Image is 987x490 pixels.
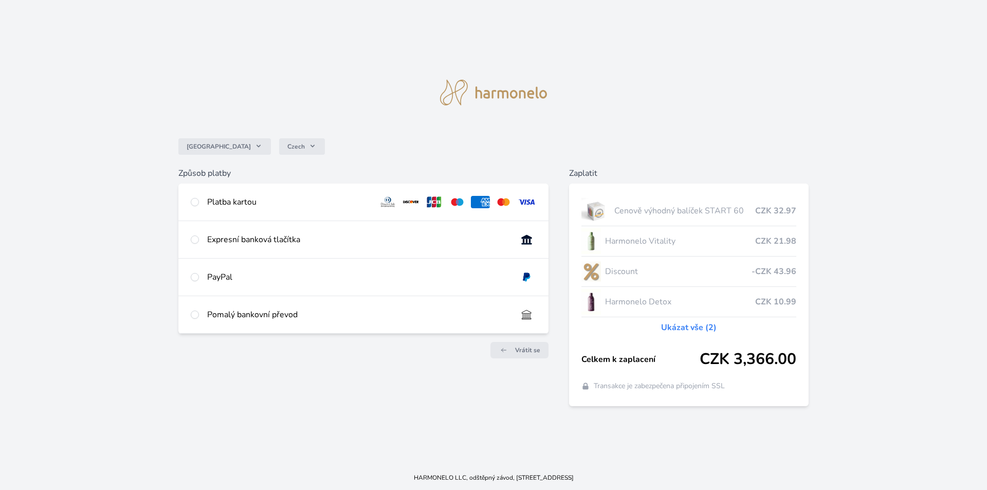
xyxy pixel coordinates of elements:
img: mc.svg [494,196,513,208]
h6: Způsob platby [178,167,549,179]
img: paypal.svg [517,271,536,283]
img: maestro.svg [448,196,467,208]
img: bankTransfer_IBAN.svg [517,308,536,321]
img: DETOX_se_stinem_x-lo.jpg [581,289,601,315]
button: [GEOGRAPHIC_DATA] [178,138,271,155]
div: Expresní banková tlačítka [207,233,509,246]
div: PayPal [207,271,509,283]
span: CZK 32.97 [755,205,796,217]
a: Vrátit se [490,342,549,358]
img: jcb.svg [425,196,444,208]
img: CLEAN_VITALITY_se_stinem_x-lo.jpg [581,228,601,254]
div: Pomalý bankovní převod [207,308,509,321]
span: Czech [287,142,305,151]
button: Czech [279,138,325,155]
img: diners.svg [378,196,397,208]
img: discover.svg [401,196,421,208]
img: logo.svg [440,80,547,105]
span: -CZK 43.96 [752,265,796,278]
span: Harmonelo Vitality [605,235,756,247]
span: CZK 21.98 [755,235,796,247]
img: visa.svg [517,196,536,208]
span: [GEOGRAPHIC_DATA] [187,142,251,151]
img: amex.svg [471,196,490,208]
span: Harmonelo Detox [605,296,756,308]
div: Platba kartou [207,196,371,208]
span: Vrátit se [515,346,540,354]
h6: Zaplatit [569,167,809,179]
span: Discount [605,265,752,278]
span: CZK 10.99 [755,296,796,308]
img: start.jpg [581,198,611,224]
span: Celkem k zaplacení [581,353,700,366]
span: Transakce je zabezpečena připojením SSL [594,381,725,391]
span: CZK 3,366.00 [700,350,796,369]
span: Cenově výhodný balíček START 60 [614,205,755,217]
a: Ukázat vše (2) [661,321,717,334]
img: discount-lo.png [581,259,601,284]
img: onlineBanking_CZ.svg [517,233,536,246]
